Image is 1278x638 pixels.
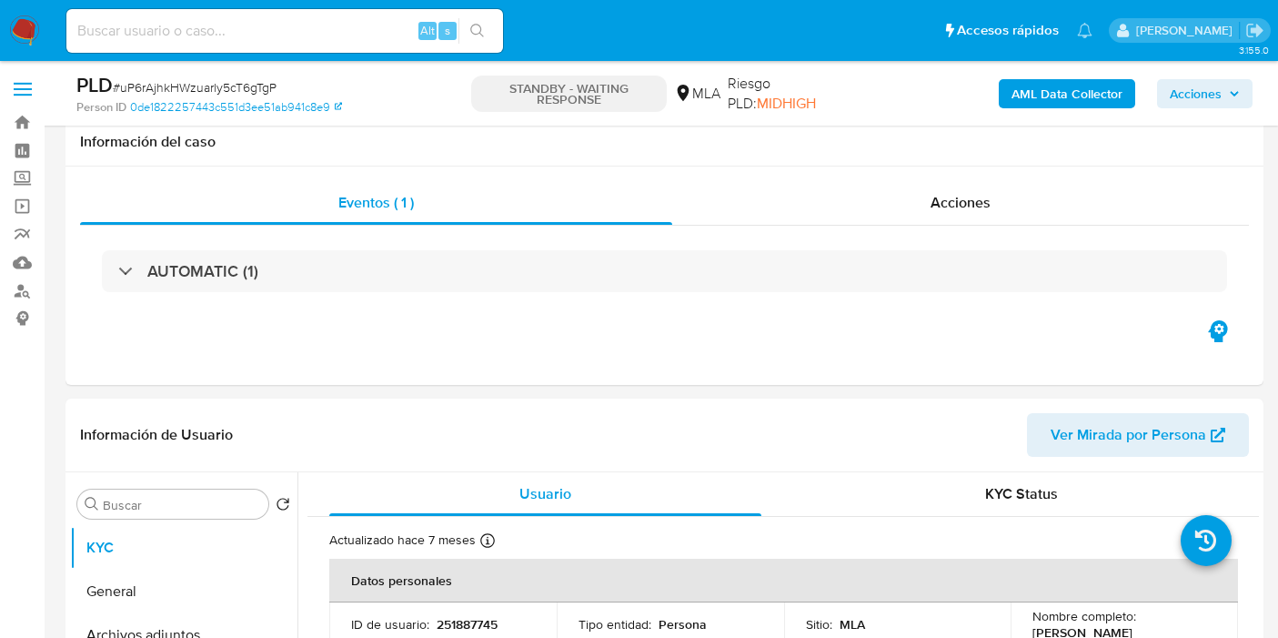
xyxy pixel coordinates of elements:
span: Accesos rápidos [957,21,1059,40]
span: Alt [420,22,435,39]
button: Acciones [1157,79,1253,108]
button: Ver Mirada por Persona [1027,413,1249,457]
div: MLA [674,84,720,104]
p: Sitio : [806,616,832,633]
span: Ver Mirada por Persona [1051,413,1206,457]
span: KYC Status [985,483,1058,504]
p: ID de usuario : [351,616,429,633]
a: Notificaciones [1077,23,1092,38]
a: Salir [1245,21,1264,40]
button: KYC [70,526,297,570]
h1: Información de Usuario [80,426,233,444]
p: Actualizado hace 7 meses [329,532,476,549]
p: Nombre completo : [1032,608,1136,624]
a: 0de1822257443c551d3ee51ab941c8e9 [130,99,342,116]
input: Buscar [103,497,261,513]
button: Buscar [85,497,99,511]
p: Tipo entidad : [579,616,651,633]
span: Riesgo PLD: [728,74,858,113]
p: STANDBY - WAITING RESPONSE [471,76,667,112]
b: Person ID [76,99,126,116]
p: MLA [840,616,865,633]
h1: Información del caso [80,133,1249,151]
div: AUTOMATIC (1) [102,250,1227,292]
p: micaelaestefania.gonzalez@mercadolibre.com [1136,22,1239,39]
button: General [70,570,297,613]
th: Datos personales [329,559,1238,603]
span: Acciones [1170,79,1222,108]
p: 251887745 [437,616,498,633]
span: Usuario [519,483,571,504]
p: Persona [659,616,707,633]
span: # uP6rAjhkHWzuarly5cT6gTgP [113,78,277,96]
input: Buscar usuario o caso... [66,19,503,43]
span: Acciones [931,192,991,213]
b: AML Data Collector [1011,79,1122,108]
span: Eventos ( 1 ) [338,192,414,213]
button: AML Data Collector [999,79,1135,108]
h3: AUTOMATIC (1) [147,261,258,281]
b: PLD [76,70,113,99]
button: search-icon [458,18,496,44]
span: s [445,22,450,39]
button: Volver al orden por defecto [276,497,290,517]
span: MIDHIGH [757,93,816,114]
